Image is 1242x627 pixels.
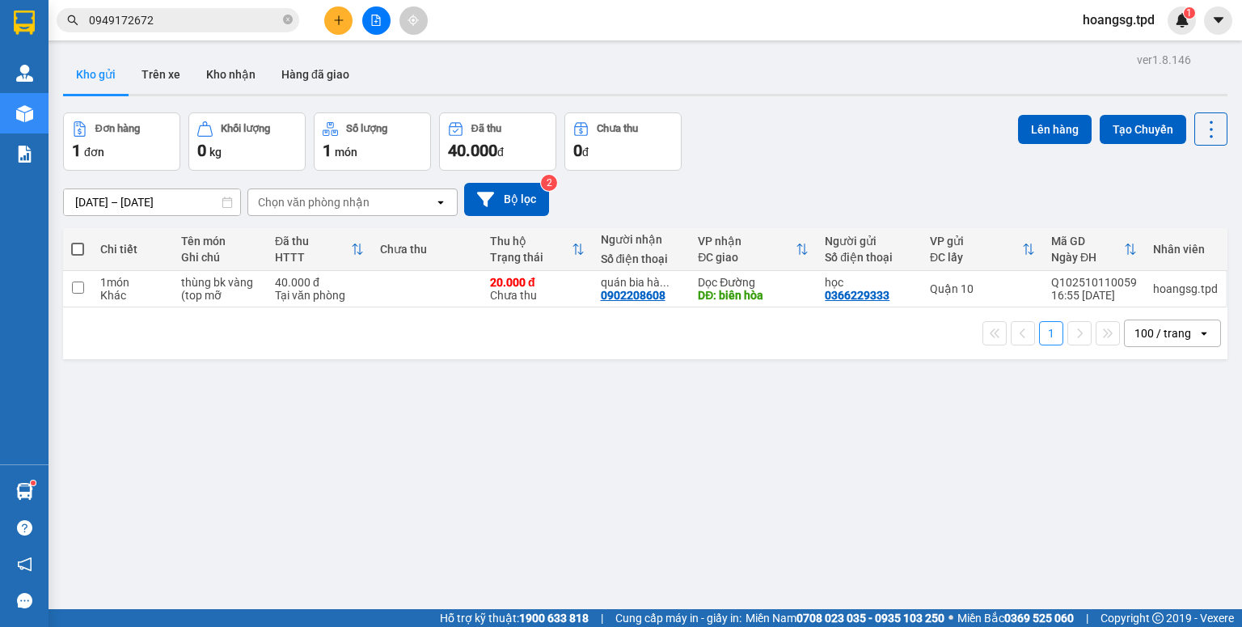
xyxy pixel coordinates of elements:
[16,146,33,163] img: solution-icon
[323,141,332,160] span: 1
[399,6,428,35] button: aim
[283,15,293,24] span: close-circle
[181,276,259,302] div: thùng bk vàng (top mỡ
[275,289,364,302] div: Tại văn phòng
[564,112,682,171] button: Chưa thu0đ
[922,228,1043,271] th: Toggle SortBy
[1137,51,1191,69] div: ver 1.8.146
[825,289,889,302] div: 0366229333
[283,13,293,28] span: close-circle
[1153,282,1218,295] div: hoangsg.tpd
[490,251,572,264] div: Trạng thái
[825,251,914,264] div: Số điện thoại
[1186,7,1192,19] span: 1
[1198,327,1210,340] svg: open
[16,483,33,500] img: warehouse-icon
[258,194,370,210] div: Chọn văn phòng nhận
[63,55,129,94] button: Kho gửi
[464,183,549,216] button: Bộ lọc
[440,609,589,627] span: Hỗ trợ kỹ thuật:
[335,146,357,159] span: món
[17,593,32,608] span: message
[541,175,557,191] sup: 2
[582,146,589,159] span: đ
[1086,609,1088,627] span: |
[275,276,364,289] div: 40.000 đ
[948,615,953,621] span: ⚪️
[930,251,1022,264] div: ĐC lấy
[17,557,32,572] span: notification
[267,228,372,271] th: Toggle SortBy
[370,15,382,26] span: file-add
[597,123,638,134] div: Chưa thu
[471,123,501,134] div: Đã thu
[89,11,280,29] input: Tìm tên, số ĐT hoặc mã đơn
[1211,13,1226,28] span: caret-down
[221,123,270,134] div: Khối lượng
[324,6,353,35] button: plus
[346,123,387,134] div: Số lượng
[1204,6,1232,35] button: caret-down
[957,609,1074,627] span: Miền Bắc
[698,235,796,248] div: VP nhận
[209,146,222,159] span: kg
[100,243,165,256] div: Chi tiết
[67,15,78,26] span: search
[930,235,1022,248] div: VP gửi
[268,55,362,94] button: Hàng đã giao
[64,189,240,215] input: Select a date range.
[482,228,593,271] th: Toggle SortBy
[1018,115,1092,144] button: Lên hàng
[660,276,670,289] span: ...
[601,276,682,289] div: quán bia hà nam ninh
[1134,325,1191,341] div: 100 / trang
[1043,228,1145,271] th: Toggle SortBy
[1152,612,1164,624] span: copyright
[1153,243,1218,256] div: Nhân viên
[825,235,914,248] div: Người gửi
[698,276,809,289] div: Dọc Đường
[601,289,665,302] div: 0902208608
[1051,251,1124,264] div: Ngày ĐH
[380,243,475,256] div: Chưa thu
[95,123,140,134] div: Đơn hàng
[490,235,572,248] div: Thu hộ
[72,141,81,160] span: 1
[490,276,585,289] div: 20.000 đ
[408,15,419,26] span: aim
[1175,13,1189,28] img: icon-new-feature
[181,251,259,264] div: Ghi chú
[930,282,1035,295] div: Quận 10
[1184,7,1195,19] sup: 1
[275,235,351,248] div: Đã thu
[519,612,589,625] strong: 1900 633 818
[14,11,35,35] img: logo-vxr
[698,289,809,302] div: DĐ: biên hòa
[84,146,104,159] span: đơn
[314,112,431,171] button: Số lượng1món
[615,609,741,627] span: Cung cấp máy in - giấy in:
[439,112,556,171] button: Đã thu40.000đ
[1051,276,1137,289] div: Q102510110059
[601,609,603,627] span: |
[690,228,817,271] th: Toggle SortBy
[333,15,344,26] span: plus
[601,233,682,246] div: Người nhận
[1051,289,1137,302] div: 16:55 [DATE]
[275,251,351,264] div: HTTT
[197,141,206,160] span: 0
[448,141,497,160] span: 40.000
[796,612,944,625] strong: 0708 023 035 - 0935 103 250
[825,276,914,289] div: học
[181,235,259,248] div: Tên món
[1070,10,1168,30] span: hoangsg.tpd
[362,6,391,35] button: file-add
[1039,321,1063,345] button: 1
[16,65,33,82] img: warehouse-icon
[1004,612,1074,625] strong: 0369 525 060
[490,276,585,302] div: Chưa thu
[16,105,33,122] img: warehouse-icon
[17,520,32,536] span: question-circle
[100,276,165,289] div: 1 món
[193,55,268,94] button: Kho nhận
